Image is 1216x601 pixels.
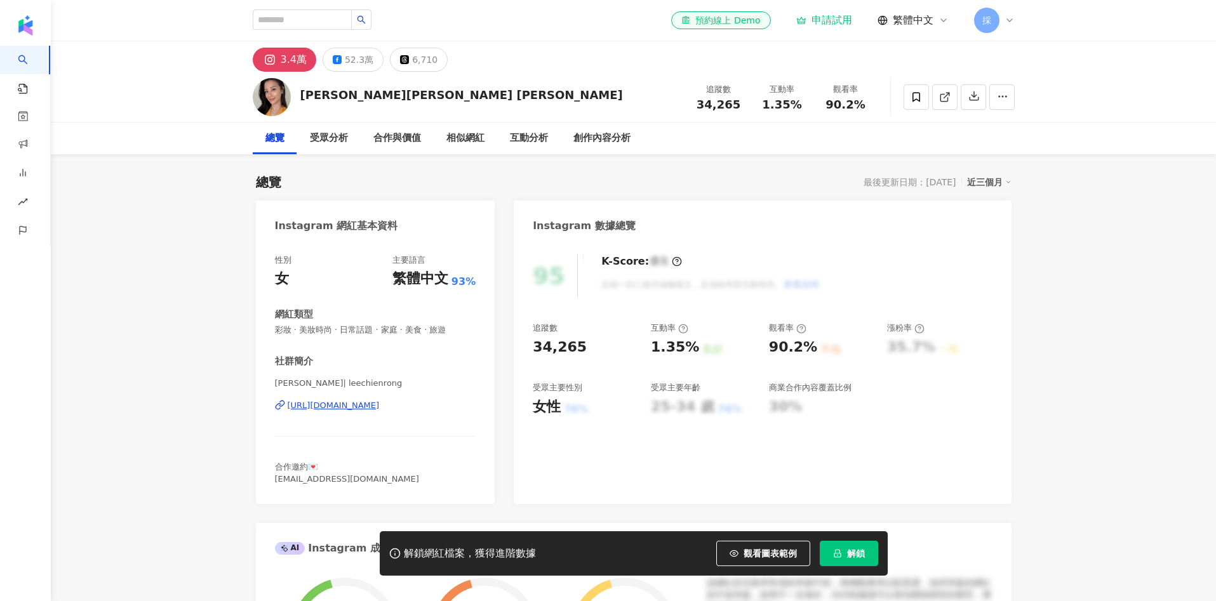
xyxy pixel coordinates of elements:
button: 3.4萬 [253,48,316,72]
a: 申請試用 [796,14,852,27]
a: search [18,46,43,95]
div: 總覽 [256,173,281,191]
div: 合作與價值 [373,131,421,146]
img: KOL Avatar [253,78,291,116]
div: 女性 [533,397,561,417]
img: logo icon [15,15,36,36]
div: 追蹤數 [695,83,743,96]
span: 合作邀約💌 [EMAIL_ADDRESS][DOMAIN_NAME] [275,462,419,483]
div: 女 [275,269,289,289]
a: [URL][DOMAIN_NAME] [275,400,476,411]
div: 總覽 [265,131,284,146]
div: Instagram 數據總覽 [533,219,636,233]
div: 性別 [275,254,291,266]
div: 預約線上 Demo [681,14,760,27]
div: 網紅類型 [275,308,313,321]
span: 觀看圖表範例 [744,548,797,558]
div: 6,710 [412,51,438,69]
div: 漲粉率 [887,322,925,334]
span: [PERSON_NAME]| leechienrong [275,378,476,389]
div: 主要語言 [392,254,425,266]
div: 觀看率 [822,83,870,96]
div: 34,265 [533,338,587,357]
div: 創作內容分析 [573,131,631,146]
div: 最後更新日期：[DATE] [864,177,956,187]
span: 93% [451,275,476,289]
div: [PERSON_NAME][PERSON_NAME] [PERSON_NAME] [300,87,623,103]
span: lock [833,549,842,558]
span: 1.35% [762,98,801,111]
div: 繁體中文 [392,269,448,289]
div: 受眾主要年齡 [651,382,700,393]
a: 預約線上 Demo [671,11,770,29]
div: 52.3萬 [345,51,373,69]
div: 相似網紅 [446,131,484,146]
div: 近三個月 [967,174,1012,190]
span: 繁體中文 [893,13,933,27]
div: 互動率 [758,83,806,96]
div: 互動分析 [510,131,548,146]
div: 解鎖網紅檔案，獲得進階數據 [404,547,536,560]
div: 追蹤數 [533,322,558,334]
div: 觀看率 [769,322,806,334]
div: 90.2% [769,338,817,357]
button: 觀看圖表範例 [716,541,810,566]
div: 商業合作內容覆蓋比例 [769,382,852,393]
span: search [357,15,366,24]
span: 90.2% [825,98,865,111]
button: 6,710 [390,48,448,72]
span: 採 [982,13,991,27]
div: 1.35% [651,338,699,357]
div: 3.4萬 [281,51,307,69]
div: 受眾主要性別 [533,382,582,393]
div: 受眾分析 [310,131,348,146]
span: 34,265 [697,98,740,111]
button: 解鎖 [820,541,878,566]
span: rise [18,189,28,218]
div: 互動率 [651,322,688,334]
button: 52.3萬 [323,48,384,72]
div: Instagram 網紅基本資料 [275,219,398,233]
span: 解鎖 [847,548,865,558]
div: K-Score : [601,254,682,268]
div: 社群簡介 [275,355,313,368]
span: 彩妝 · 美妝時尚 · 日常話題 · 家庭 · 美食 · 旅遊 [275,324,476,336]
div: [URL][DOMAIN_NAME] [288,400,380,411]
